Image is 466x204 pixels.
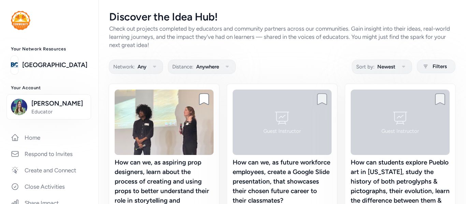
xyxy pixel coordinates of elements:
[352,60,412,74] button: Sort by:Newest
[115,90,214,155] img: image
[113,63,135,71] span: Network:
[196,63,219,71] span: Anywhere
[31,99,87,108] span: [PERSON_NAME]
[5,163,93,178] a: Create and Connect
[168,60,236,74] button: Distance:Anywhere
[263,128,301,135] div: Guest Instructor
[433,62,447,70] span: Filters
[5,130,93,145] a: Home
[109,60,163,74] button: Network:Any
[381,128,419,135] div: Guest Instructor
[11,58,18,73] img: logo
[6,94,91,120] button: [PERSON_NAME]Educator
[109,11,455,23] div: Discover the Idea Hub!
[109,25,455,49] div: Check out projects completed by educators and community partners across our communities. Gain ins...
[377,63,395,71] span: Newest
[356,63,375,71] span: Sort by:
[5,146,93,161] a: Respond to Invites
[22,60,87,70] a: [GEOGRAPHIC_DATA]
[11,11,30,30] img: logo
[172,63,193,71] span: Distance:
[137,63,146,71] span: Any
[11,85,87,91] h3: Your Account
[11,46,87,52] h3: Your Network Resources
[5,179,93,194] a: Close Activities
[31,108,87,115] span: Educator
